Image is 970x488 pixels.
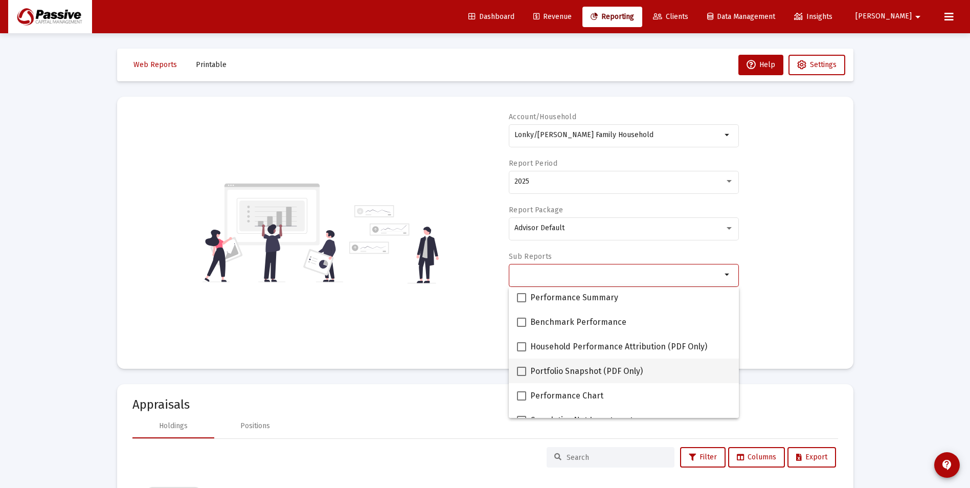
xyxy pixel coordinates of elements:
[645,7,696,27] a: Clients
[567,453,667,462] input: Search
[788,55,845,75] button: Settings
[530,292,618,304] span: Performance Summary
[509,206,563,214] label: Report Package
[468,12,514,21] span: Dashboard
[843,6,936,27] button: [PERSON_NAME]
[737,453,776,461] span: Columns
[591,12,634,21] span: Reporting
[188,55,235,75] button: Printable
[133,60,177,69] span: Web Reports
[738,55,783,75] button: Help
[707,12,775,21] span: Data Management
[196,60,227,69] span: Printable
[460,7,523,27] a: Dashboard
[912,7,924,27] mat-icon: arrow_drop_down
[525,7,580,27] a: Revenue
[533,12,572,21] span: Revenue
[240,421,270,431] div: Positions
[747,60,775,69] span: Help
[786,7,841,27] a: Insights
[794,12,832,21] span: Insights
[699,7,783,27] a: Data Management
[530,414,633,427] span: Cumulative Net Investment
[582,7,642,27] a: Reporting
[509,113,576,121] label: Account/Household
[509,159,557,168] label: Report Period
[530,365,643,378] span: Portfolio Snapshot (PDF Only)
[530,390,603,402] span: Performance Chart
[787,447,836,468] button: Export
[728,447,785,468] button: Columns
[796,453,827,461] span: Export
[16,7,84,27] img: Dashboard
[514,224,565,232] span: Advisor Default
[721,129,734,141] mat-icon: arrow_drop_down
[653,12,688,21] span: Clients
[125,55,185,75] button: Web Reports
[349,205,439,283] img: reporting-alt
[810,60,837,69] span: Settings
[514,269,721,281] mat-chip-list: Selection
[530,316,626,328] span: Benchmark Performance
[855,12,912,21] span: [PERSON_NAME]
[941,459,953,471] mat-icon: contact_support
[689,453,717,461] span: Filter
[514,177,529,186] span: 2025
[680,447,726,468] button: Filter
[514,131,721,139] input: Search or select an account or household
[509,252,552,261] label: Sub Reports
[132,400,838,410] mat-card-title: Appraisals
[530,341,707,353] span: Household Performance Attribution (PDF Only)
[159,421,188,431] div: Holdings
[202,182,343,283] img: reporting
[721,269,734,281] mat-icon: arrow_drop_down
